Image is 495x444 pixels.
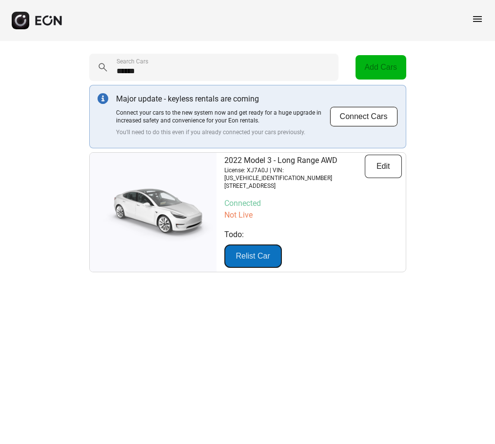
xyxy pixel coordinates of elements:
p: You'll need to do this even if you already connected your cars previously. [116,128,330,136]
label: Search Cars [117,58,148,65]
button: Edit [365,155,402,178]
p: Major update - keyless rentals are coming [116,93,330,105]
p: 2022 Model 3 - Long Range AWD [224,155,365,166]
p: Connected [224,198,402,209]
p: Todo: [224,229,402,241]
button: Relist Car [224,244,282,268]
p: License: XJ7A0J | VIN: [US_VEHICLE_IDENTIFICATION_NUMBER] [224,166,365,182]
p: [STREET_ADDRESS] [224,182,365,190]
button: Connect Cars [330,106,398,127]
span: menu [472,13,483,25]
img: car [90,181,217,244]
p: Not Live [224,209,402,221]
img: info [98,93,108,104]
p: Connect your cars to the new system now and get ready for a huge upgrade in increased safety and ... [116,109,330,124]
